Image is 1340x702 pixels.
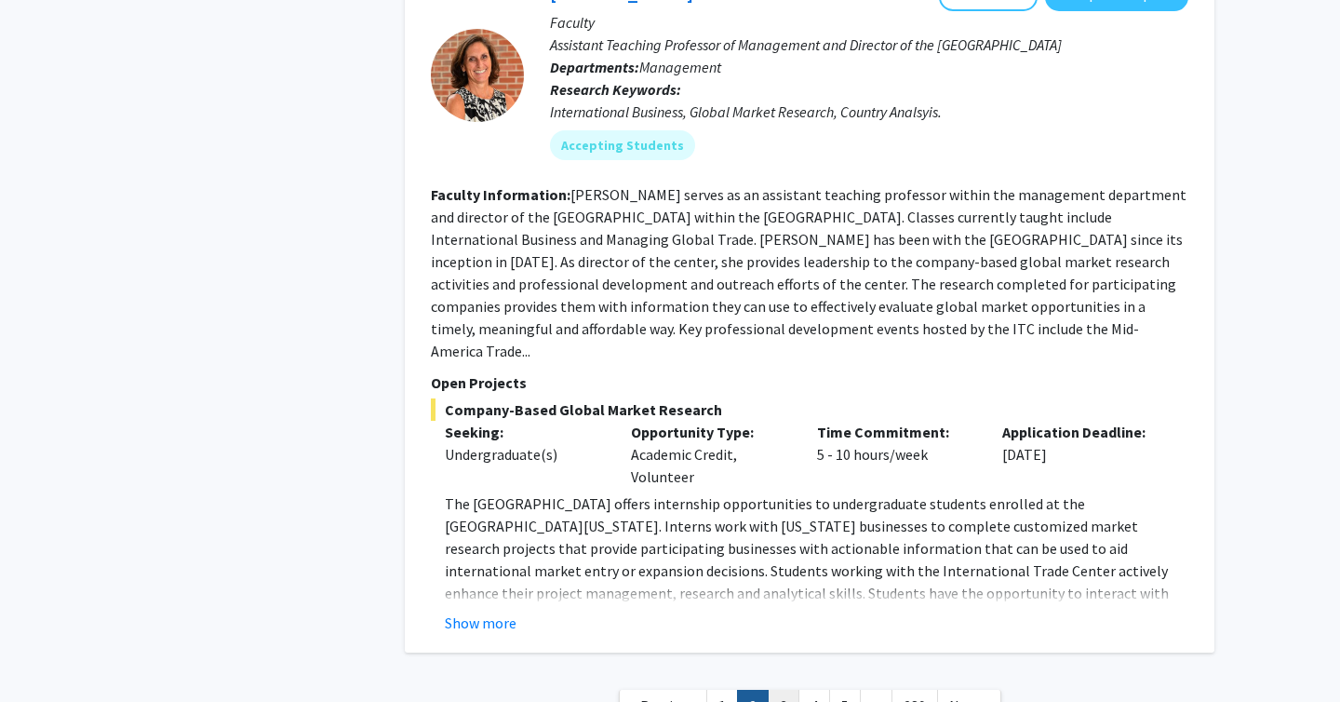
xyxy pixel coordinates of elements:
[445,612,516,634] button: Show more
[639,58,721,76] span: Management
[550,34,1188,56] p: Assistant Teaching Professor of Management and Director of the [GEOGRAPHIC_DATA]
[445,443,603,466] div: Undergraduate(s)
[445,493,1188,627] p: The [GEOGRAPHIC_DATA] offers internship opportunities to undergraduate students enrolled at the [...
[550,101,1188,123] div: International Business, Global Market Research, Country Analsyis.
[431,398,1188,421] span: Company-Based Global Market Research
[550,58,639,76] b: Departments:
[817,421,975,443] p: Time Commitment:
[14,618,79,688] iframe: Chat
[550,130,695,160] mat-chip: Accepting Students
[988,421,1174,488] div: [DATE]
[445,421,603,443] p: Seeking:
[631,421,789,443] p: Opportunity Type:
[617,421,803,488] div: Academic Credit, Volunteer
[431,185,570,204] b: Faculty Information:
[803,421,989,488] div: 5 - 10 hours/week
[550,11,1188,34] p: Faculty
[431,371,1188,394] p: Open Projects
[1002,421,1160,443] p: Application Deadline:
[550,80,681,99] b: Research Keywords:
[431,185,1186,360] fg-read-more: [PERSON_NAME] serves as an assistant teaching professor within the management department and dire...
